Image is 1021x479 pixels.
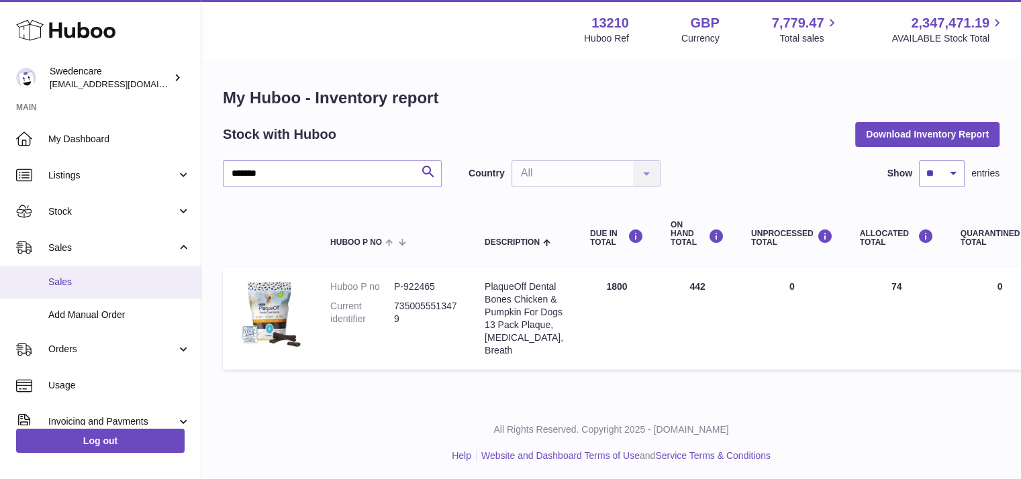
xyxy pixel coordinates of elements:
h2: Stock with Huboo [223,125,336,144]
div: Swedencare [50,65,171,91]
label: Country [469,167,505,180]
span: [EMAIL_ADDRESS][DOMAIN_NAME] [50,78,197,89]
div: ALLOCATED Total [860,229,934,247]
strong: 13210 [591,14,629,32]
a: Service Terms & Conditions [655,450,771,461]
dt: Current identifier [330,300,394,325]
a: 7,779.47 Total sales [772,14,840,45]
div: ON HAND Total [671,221,724,248]
span: 0 [998,281,1003,292]
dd: P-922465 [394,280,458,293]
td: 442 [657,267,738,370]
td: 74 [846,267,947,370]
span: AVAILABLE Stock Total [891,32,1005,45]
span: Sales [48,276,191,288]
label: Show [887,167,912,180]
span: 2,347,471.19 [911,14,989,32]
a: 2,347,471.19 AVAILABLE Stock Total [891,14,1005,45]
td: 0 [738,267,846,370]
button: Download Inventory Report [855,122,1000,146]
a: Website and Dashboard Terms of Use [481,450,640,461]
h1: My Huboo - Inventory report [223,87,1000,109]
img: product image [236,280,303,348]
li: and [477,449,771,462]
a: Help [452,450,471,461]
span: Description [485,238,540,247]
span: Listings [48,169,177,182]
span: Huboo P no [330,238,382,247]
strong: GBP [690,14,719,32]
span: Sales [48,242,177,254]
p: All Rights Reserved. Copyright 2025 - [DOMAIN_NAME] [212,423,1010,436]
span: Usage [48,379,191,392]
span: My Dashboard [48,133,191,146]
span: 7,779.47 [772,14,824,32]
td: 1800 [577,267,657,370]
span: Total sales [779,32,839,45]
span: Orders [48,343,177,356]
dt: Huboo P no [330,280,394,293]
span: Invoicing and Payments [48,415,177,428]
div: Huboo Ref [584,32,629,45]
div: UNPROCESSED Total [751,229,833,247]
span: Stock [48,205,177,218]
span: Add Manual Order [48,309,191,321]
div: PlaqueOff Dental Bones Chicken & Pumpkin For Dogs 13 Pack Plaque, [MEDICAL_DATA], Breath [485,280,563,356]
img: internalAdmin-13210@internal.huboo.com [16,68,36,88]
a: Log out [16,429,185,453]
div: Currency [681,32,720,45]
dd: 7350055513479 [394,300,458,325]
div: DUE IN TOTAL [590,229,644,247]
span: entries [971,167,1000,180]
